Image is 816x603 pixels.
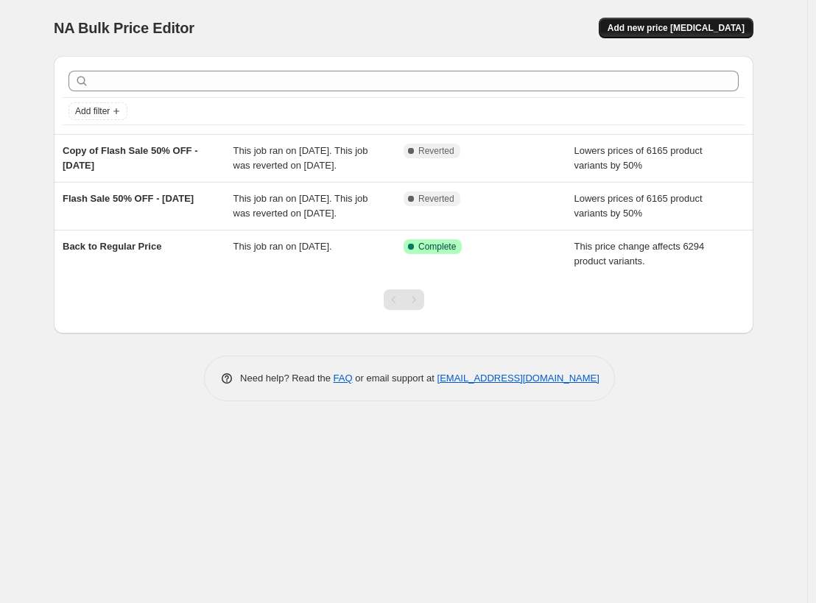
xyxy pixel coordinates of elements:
[63,145,197,171] span: Copy of Flash Sale 50% OFF - [DATE]
[418,145,454,157] span: Reverted
[68,102,127,120] button: Add filter
[608,22,745,34] span: Add new price [MEDICAL_DATA]
[574,193,703,219] span: Lowers prices of 6165 product variants by 50%
[384,289,424,310] nav: Pagination
[54,20,194,36] span: NA Bulk Price Editor
[75,105,110,117] span: Add filter
[233,193,368,219] span: This job ran on [DATE]. This job was reverted on [DATE].
[233,241,332,252] span: This job ran on [DATE].
[574,145,703,171] span: Lowers prices of 6165 product variants by 50%
[353,373,437,384] span: or email support at
[63,241,161,252] span: Back to Regular Price
[599,18,753,38] button: Add new price [MEDICAL_DATA]
[418,193,454,205] span: Reverted
[437,373,599,384] a: [EMAIL_ADDRESS][DOMAIN_NAME]
[63,193,194,204] span: Flash Sale 50% OFF - [DATE]
[574,241,705,267] span: This price change affects 6294 product variants.
[418,241,456,253] span: Complete
[334,373,353,384] a: FAQ
[240,373,334,384] span: Need help? Read the
[233,145,368,171] span: This job ran on [DATE]. This job was reverted on [DATE].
